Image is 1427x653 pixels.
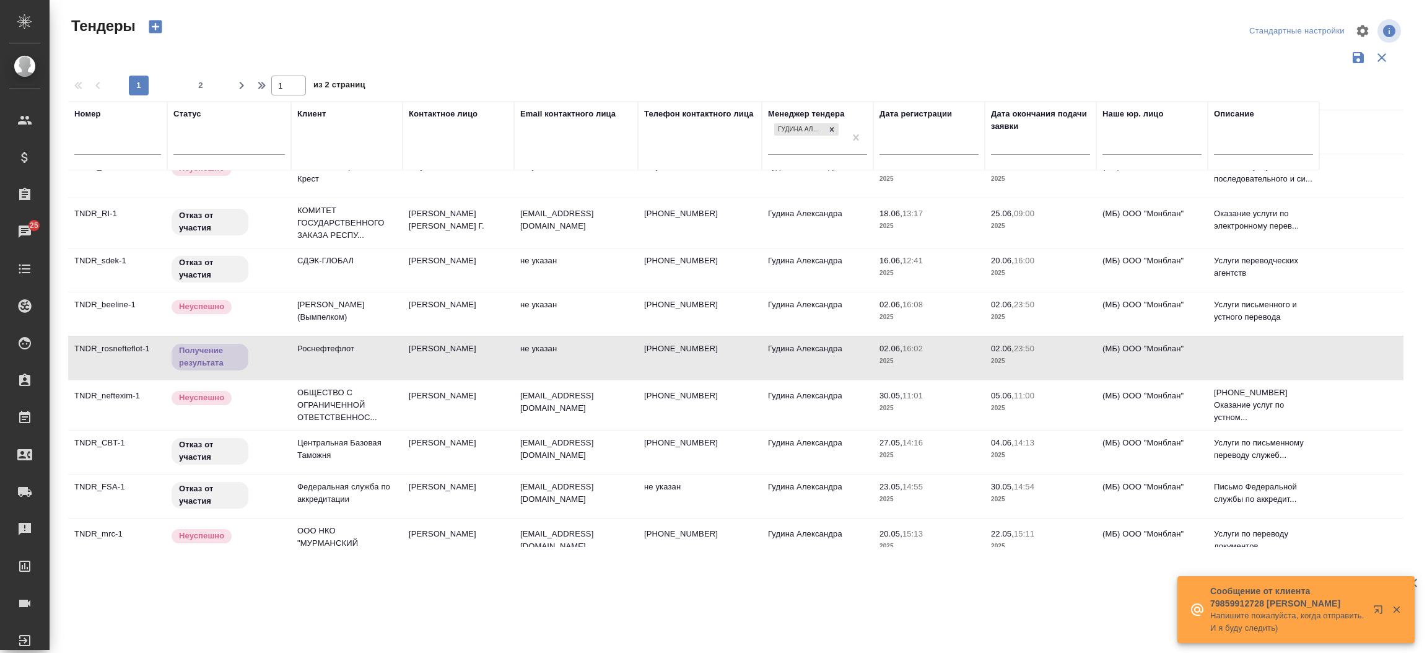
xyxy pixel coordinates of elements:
p: Получение результата [179,344,241,369]
p: 2025 [991,540,1090,553]
p: (МБ) ООО "Монблан" [1102,255,1202,267]
p: Услуги письменного и устного перевода [1214,299,1313,323]
td: TNDR_RI-1 [68,201,167,245]
p: 2025 [879,493,979,506]
p: 2025 [879,311,979,323]
p: 11:00 [1014,391,1034,400]
button: Закрыть [1384,604,1409,615]
p: Неуспешно [179,300,224,313]
div: Гудина Александра [774,123,825,136]
div: Контактное лицо [409,108,478,120]
td: не указан [638,475,762,518]
p: Отказ от участия [179,439,241,463]
td: TNDR_mrc-1 [68,522,167,565]
p: 11:01 [902,391,923,400]
p: 2025 [879,173,979,185]
p: 2025 [879,402,979,414]
td: [PHONE_NUMBER] [638,336,762,380]
span: 25 [22,219,46,232]
button: Сбросить фильтры [1370,46,1394,69]
td: TNDR_rosnefteflot-1 [68,336,167,380]
p: 2025 [879,449,979,462]
td: [PHONE_NUMBER] [638,431,762,474]
button: 2 [191,76,211,95]
div: Email контактного лица [520,108,616,120]
p: Сообщение от клиента 79859912728 [PERSON_NAME] [1210,585,1365,610]
span: Тендеры [68,16,136,36]
p: 16:08 [902,300,923,309]
div: Статус [173,108,201,120]
td: TNDR_CBT-1 [68,431,167,474]
p: (МБ) ООО "Монблан" [1102,390,1202,402]
p: Отказ от участия [179,483,241,507]
p: 14:55 [902,482,923,491]
td: не указан [514,292,638,336]
td: [PERSON_NAME] [PERSON_NAME] Г. [403,201,514,245]
p: 27.06, [991,162,1014,171]
p: Федеральная служба по аккредитации [297,481,396,506]
p: 23:12 [902,162,923,171]
p: (МБ) ООО "Монблан" [1102,299,1202,311]
td: не указан [514,154,638,198]
td: [PERSON_NAME] [403,475,514,518]
p: (МБ) ООО "Монблан" [1102,481,1202,493]
p: [PHONE_NUMBER] Оказание услуг по устном... [1214,387,1313,424]
p: 23:50 [1014,300,1034,309]
p: (МБ) ООО "Монблан" [1102,208,1202,220]
p: Отказ от участия [179,256,241,281]
div: Телефон контактного лица [644,108,754,120]
p: 20.05, [879,529,902,538]
div: Менеджер тендера [768,108,845,120]
div: Клиент [297,108,326,120]
p: 27.05, [879,438,902,447]
p: 04.06, [991,438,1014,447]
p: Роснефтефлот [297,343,396,355]
p: 16:02 [902,344,923,353]
td: TNDR_sdek-1 [68,248,167,292]
p: 23.05, [879,482,902,491]
div: split button [1246,22,1348,41]
p: Центральная Базовая Таможня [297,437,396,462]
p: 09:00 [1014,209,1034,218]
td: [EMAIL_ADDRESS][DOMAIN_NAME] [514,431,638,474]
p: 2025 [879,355,979,367]
p: 12:00 [1014,162,1034,171]
p: КОМИТЕТ ГОСУДАРСТВЕННОГО ЗАКАЗА РЕСПУ... [297,204,396,242]
td: [PERSON_NAME] [403,292,514,336]
p: 2025 [991,220,1090,232]
td: [PERSON_NAME] [403,248,514,292]
button: Открыть в новой вкладке [1366,597,1395,627]
p: ООО НКО "МУРМАНСКИЙ РАСЧЕТНЫЙ ЦЕНТР". [297,525,396,562]
td: TNDR_neftexim-1 [68,383,167,427]
p: 2025 [991,311,1090,323]
p: (МБ) ООО "Монблан" [1102,437,1202,449]
div: Гудина Александра [773,122,840,138]
td: [PERSON_NAME] [403,522,514,565]
span: из 2 страниц [313,77,365,95]
p: 15:13 [902,529,923,538]
td: [EMAIL_ADDRESS][DOMAIN_NAME] [514,522,638,565]
p: 14:13 [1014,438,1034,447]
p: 02.06, [991,344,1014,353]
p: Российский Красный Крест [297,160,396,185]
td: Гудина Александра [762,154,873,198]
p: 02.06, [991,300,1014,309]
td: [PHONE_NUMBER] [638,248,762,292]
p: 05.06, [991,391,1014,400]
td: [PHONE_NUMBER] [638,522,762,565]
p: 16:00 [1014,256,1034,265]
p: 2025 [991,402,1090,414]
p: Неуспешно [179,392,224,404]
td: [PERSON_NAME] [403,336,514,380]
p: [PERSON_NAME] (Вымпелком) [297,299,396,323]
p: 2025 [991,173,1090,185]
td: [EMAIL_ADDRESS][DOMAIN_NAME] [514,201,638,245]
span: Посмотреть информацию [1377,19,1403,43]
p: 22.06, [879,162,902,171]
p: Неуспешно [179,530,224,542]
p: ОБЩЕСТВО С ОГРАНИЧЕННОЙ ОТВЕТСТВЕННОС... [297,387,396,424]
span: Настроить таблицу [1348,16,1377,46]
p: 2025 [991,493,1090,506]
td: TNDR_RKK-1 [68,154,167,198]
td: Гудина Александра [762,383,873,427]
